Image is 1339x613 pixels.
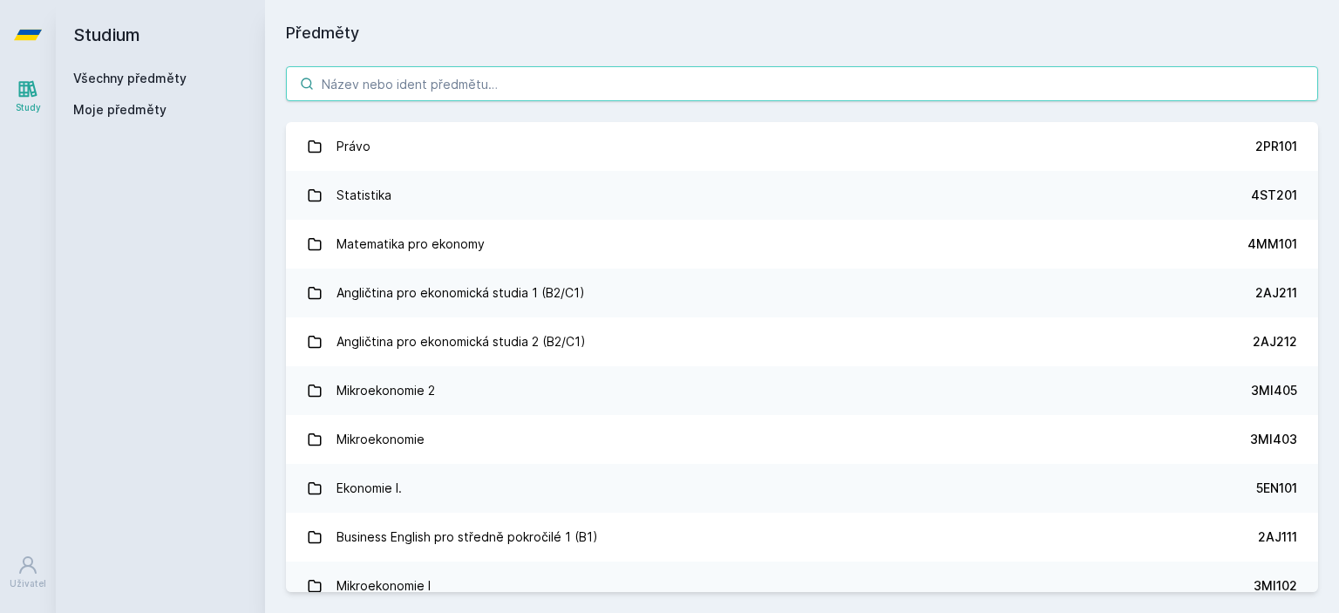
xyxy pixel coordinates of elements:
div: 2AJ211 [1255,284,1297,302]
div: 5EN101 [1256,480,1297,497]
div: Study [16,101,41,114]
a: Všechny předměty [73,71,187,85]
a: Ekonomie I. 5EN101 [286,464,1318,513]
a: Mikroekonomie I 3MI102 [286,562,1318,610]
div: Právo [336,129,370,164]
div: Angličtina pro ekonomická studia 2 (B2/C1) [336,324,586,359]
h1: Předměty [286,21,1318,45]
span: Moje předměty [73,101,167,119]
a: Study [3,70,52,123]
a: Angličtina pro ekonomická studia 1 (B2/C1) 2AJ211 [286,269,1318,317]
a: Statistika 4ST201 [286,171,1318,220]
a: Matematika pro ekonomy 4MM101 [286,220,1318,269]
div: 4MM101 [1247,235,1297,253]
div: 2AJ111 [1258,528,1297,546]
div: Mikroekonomie I [336,569,431,603]
a: Angličtina pro ekonomická studia 2 (B2/C1) 2AJ212 [286,317,1318,366]
div: 2PR101 [1255,138,1297,155]
div: 2AJ212 [1253,333,1297,351]
div: 4ST201 [1251,187,1297,204]
a: Mikroekonomie 2 3MI405 [286,366,1318,415]
a: Business English pro středně pokročilé 1 (B1) 2AJ111 [286,513,1318,562]
div: Uživatel [10,577,46,590]
a: Právo 2PR101 [286,122,1318,171]
input: Název nebo ident předmětu… [286,66,1318,101]
div: Mikroekonomie 2 [336,373,435,408]
div: 3MI403 [1250,431,1297,448]
div: 3MI405 [1251,382,1297,399]
a: Uživatel [3,546,52,599]
div: 3MI102 [1254,577,1297,595]
div: Mikroekonomie [336,422,425,457]
a: Mikroekonomie 3MI403 [286,415,1318,464]
div: Ekonomie I. [336,471,402,506]
div: Statistika [336,178,391,213]
div: Matematika pro ekonomy [336,227,485,262]
div: Angličtina pro ekonomická studia 1 (B2/C1) [336,276,585,310]
div: Business English pro středně pokročilé 1 (B1) [336,520,598,555]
